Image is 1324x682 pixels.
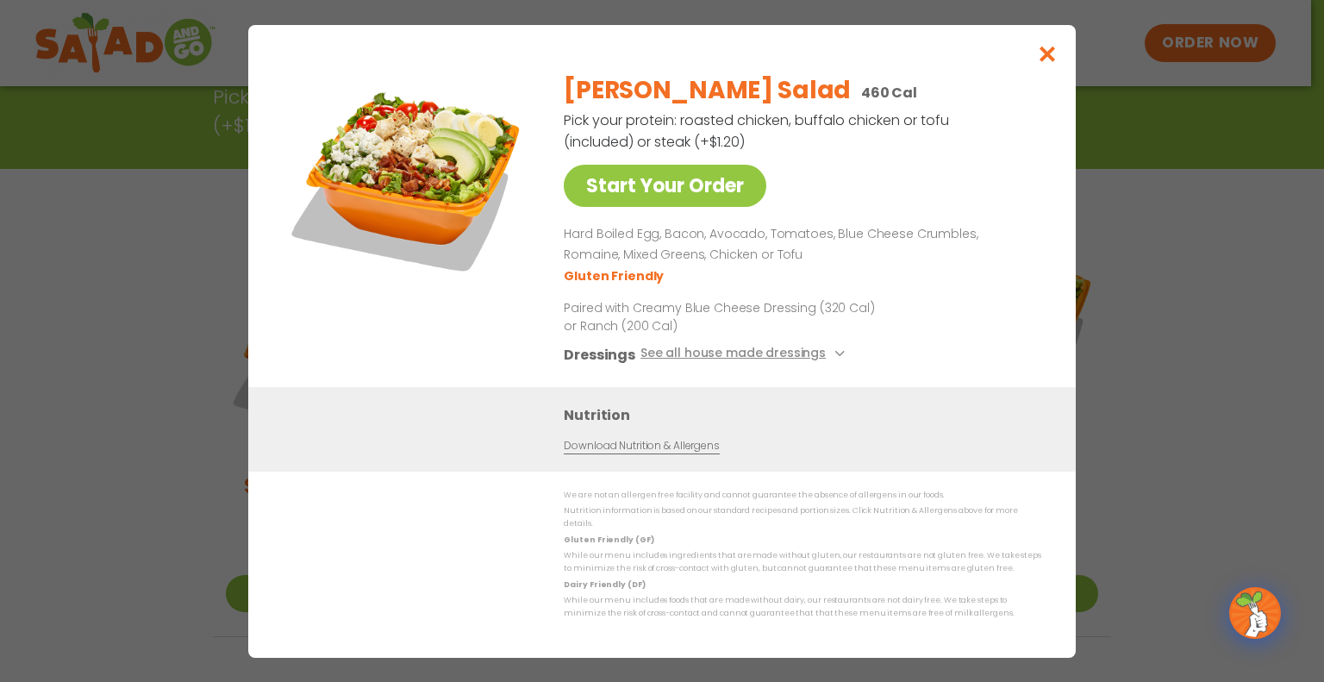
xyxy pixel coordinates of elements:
[861,82,917,103] p: 460 Cal
[564,504,1041,531] p: Nutrition information is based on our standard recipes and portion sizes. Click Nutrition & Aller...
[564,594,1041,621] p: While our menu includes foods that are made without dairy, our restaurants are not dairy free. We...
[1231,589,1279,637] img: wpChatIcon
[564,343,635,365] h3: Dressings
[564,534,653,544] strong: Gluten Friendly (GF)
[640,343,850,365] button: See all house made dressings
[287,59,528,301] img: Featured product photo for Cobb Salad
[564,489,1041,502] p: We are not an allergen free facility and cannot guarantee the absence of allergens in our foods.
[564,549,1041,576] p: While our menu includes ingredients that are made without gluten, our restaurants are not gluten ...
[564,298,883,335] p: Paired with Creamy Blue Cheese Dressing (320 Cal) or Ranch (200 Cal)
[564,109,952,153] p: Pick your protein: roasted chicken, buffalo chicken or tofu (included) or steak (+$1.20)
[564,404,1050,425] h3: Nutrition
[564,72,851,109] h2: [PERSON_NAME] Salad
[564,437,719,454] a: Download Nutrition & Allergens
[1020,25,1076,83] button: Close modal
[564,579,645,589] strong: Dairy Friendly (DF)
[564,266,666,285] li: Gluten Friendly
[564,224,1034,266] p: Hard Boiled Egg, Bacon, Avocado, Tomatoes, Blue Cheese Crumbles, Romaine, Mixed Greens, Chicken o...
[564,165,766,207] a: Start Your Order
